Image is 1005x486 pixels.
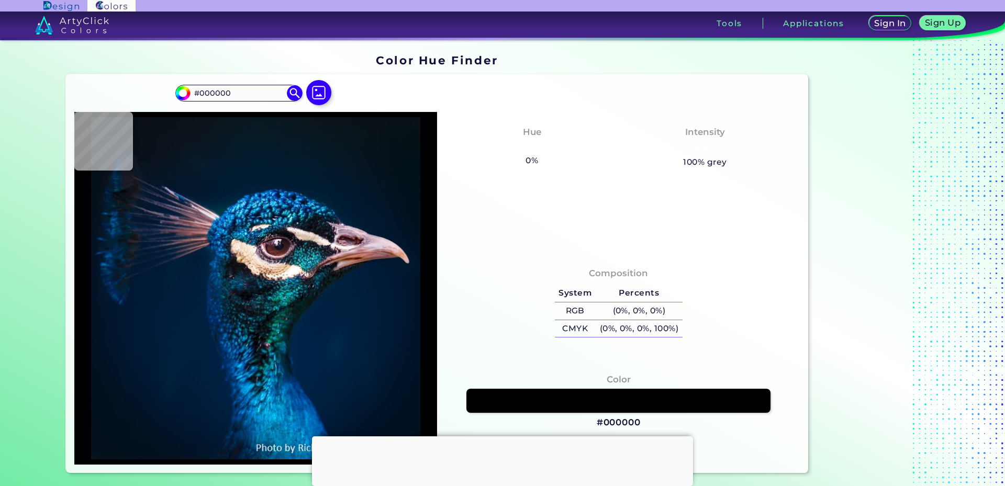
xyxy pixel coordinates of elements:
[926,19,959,27] h5: Sign Up
[607,372,631,387] h4: Color
[312,436,693,483] iframe: Advertisement
[555,302,596,320] h5: RGB
[685,125,725,140] h4: Intensity
[589,266,648,281] h4: Composition
[783,19,844,27] h3: Applications
[35,16,109,35] img: logo_artyclick_colors_white.svg
[812,50,943,477] iframe: Advertisement
[597,416,641,429] h3: #000000
[596,285,683,302] h5: Percents
[717,19,742,27] h3: Tools
[306,80,331,105] img: icon picture
[596,320,683,337] h5: (0%, 0%, 0%, 100%)
[922,17,963,30] a: Sign Up
[80,117,432,459] img: img_pavlin.jpg
[876,19,904,27] h5: Sign In
[287,85,303,101] img: icon search
[683,155,727,169] h5: 100% grey
[515,141,550,154] h3: None
[522,154,542,167] h5: 0%
[596,302,683,320] h5: (0%, 0%, 0%)
[687,141,722,154] h3: None
[190,86,287,100] input: type color..
[43,1,79,11] img: ArtyClick Design logo
[870,17,909,30] a: Sign In
[523,125,541,140] h4: Hue
[376,52,498,68] h1: Color Hue Finder
[555,285,596,302] h5: System
[555,320,596,337] h5: CMYK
